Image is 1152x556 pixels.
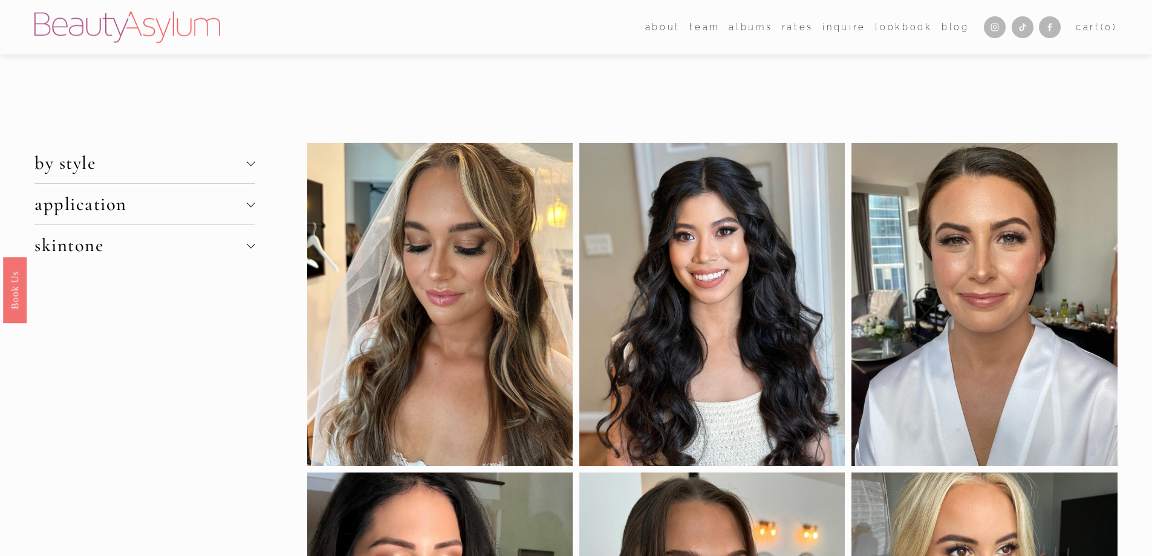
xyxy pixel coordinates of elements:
[645,18,680,36] a: folder dropdown
[782,18,813,36] a: Rates
[689,19,720,35] span: team
[984,16,1006,38] a: Instagram
[1101,22,1118,32] span: ( )
[1039,16,1061,38] a: Facebook
[689,18,720,36] a: folder dropdown
[34,225,255,266] button: skintone
[729,18,772,36] a: albums
[1012,16,1033,38] a: TikTok
[34,234,246,257] span: skintone
[34,11,220,43] img: Beauty Asylum | Bridal Hair &amp; Makeup Charlotte &amp; Atlanta
[942,18,969,36] a: Blog
[875,18,932,36] a: Lookbook
[3,257,27,322] a: Book Us
[645,19,680,35] span: about
[34,184,255,224] button: application
[1076,19,1118,35] a: 0 items in cart
[822,18,866,36] a: Inquire
[34,152,246,174] span: by style
[1105,22,1113,32] span: 0
[34,143,255,183] button: by style
[34,193,246,215] span: application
